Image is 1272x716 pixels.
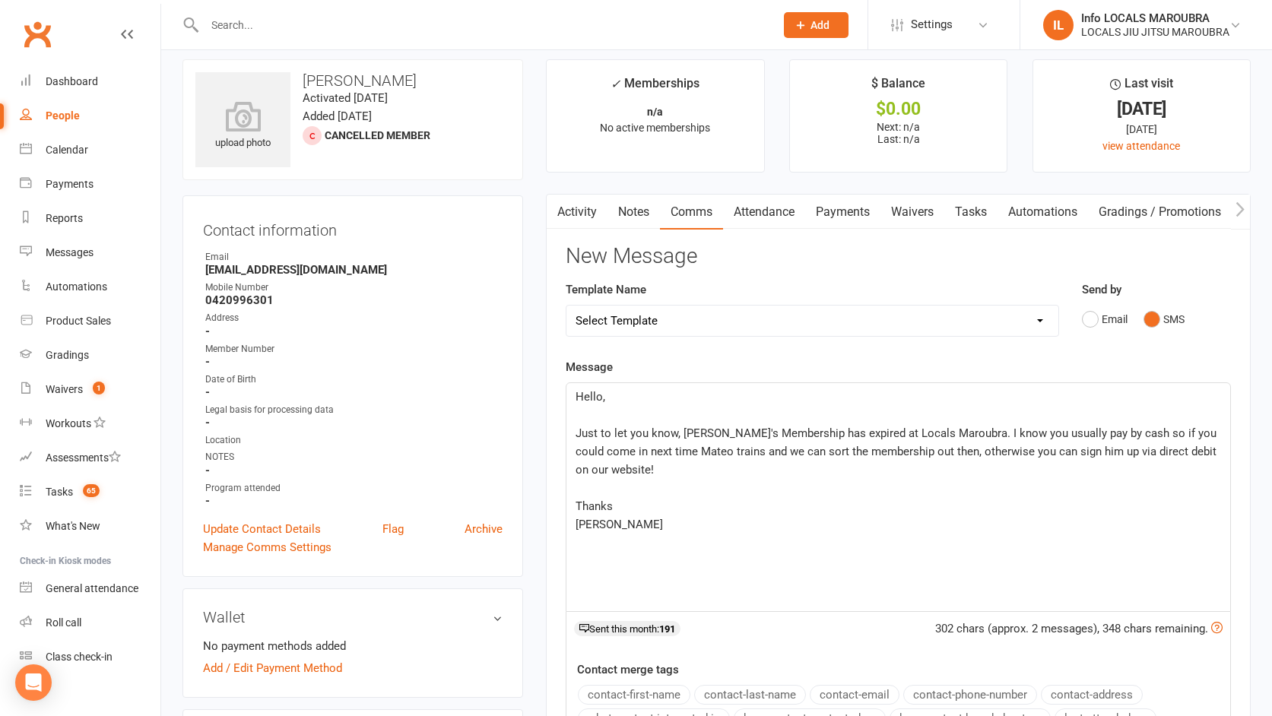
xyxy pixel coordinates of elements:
[871,74,925,101] div: $ Balance
[574,621,680,636] div: Sent this month:
[607,195,660,230] a: Notes
[203,216,503,239] h3: Contact information
[46,582,138,594] div: General attendance
[203,609,503,626] h3: Wallet
[1144,305,1185,334] button: SMS
[303,109,372,123] time: Added [DATE]
[200,14,764,36] input: Search...
[576,518,663,531] span: [PERSON_NAME]
[20,304,160,338] a: Product Sales
[465,520,503,538] a: Archive
[205,385,503,399] strong: -
[205,416,503,429] strong: -
[20,606,160,640] a: Roll call
[20,572,160,606] a: General attendance kiosk mode
[903,685,1037,705] button: contact-phone-number
[46,144,88,156] div: Calendar
[911,8,953,42] span: Settings
[611,74,699,102] div: Memberships
[205,293,503,307] strong: 0420996301
[46,315,111,327] div: Product Sales
[203,538,331,556] a: Manage Comms Settings
[15,664,52,701] div: Open Intercom Messenger
[805,195,880,230] a: Payments
[325,129,430,141] span: Cancelled member
[20,509,160,543] a: What's New
[205,372,503,387] div: Date of Birth
[935,619,1223,638] div: 302 chars (approx. 2 messages), 348 chars remaining.
[1047,101,1236,117] div: [DATE]
[205,342,503,356] div: Member Number
[694,685,806,705] button: contact-last-name
[578,685,690,705] button: contact-first-name
[20,640,160,674] a: Class kiosk mode
[660,195,723,230] a: Comms
[46,616,81,629] div: Roll call
[659,623,675,635] strong: 191
[46,109,80,122] div: People
[46,486,73,498] div: Tasks
[205,403,503,417] div: Legal basis for processing data
[195,72,510,89] h3: [PERSON_NAME]
[20,201,160,236] a: Reports
[205,494,503,508] strong: -
[382,520,404,538] a: Flag
[576,499,613,513] span: Thanks
[723,195,805,230] a: Attendance
[203,520,321,538] a: Update Contact Details
[566,245,1231,268] h3: New Message
[46,651,113,663] div: Class check-in
[46,75,98,87] div: Dashboard
[20,99,160,133] a: People
[566,280,646,299] label: Template Name
[46,520,100,532] div: What's New
[804,101,993,117] div: $0.00
[810,19,829,31] span: Add
[46,246,94,258] div: Messages
[46,212,83,224] div: Reports
[998,195,1088,230] a: Automations
[576,426,1220,477] span: Just to let you know, [PERSON_NAME]'s Membership has expired at Locals Maroubra. I know you usual...
[205,263,503,277] strong: [EMAIL_ADDRESS][DOMAIN_NAME]
[1081,25,1229,39] div: LOCALS JIU JITSU MAROUBRA
[20,441,160,475] a: Assessments
[46,417,91,429] div: Workouts
[203,659,342,677] a: Add / Edit Payment Method
[804,121,993,145] p: Next: n/a Last: n/a
[566,358,613,376] label: Message
[1043,10,1074,40] div: IL
[576,390,605,404] span: Hello,
[20,407,160,441] a: Workouts
[46,383,83,395] div: Waivers
[18,15,56,53] a: Clubworx
[784,12,849,38] button: Add
[880,195,944,230] a: Waivers
[93,382,105,394] span: 1
[20,167,160,201] a: Payments
[205,355,503,369] strong: -
[1047,121,1236,138] div: [DATE]
[1082,280,1121,299] label: Send by
[547,195,607,230] a: Activity
[1088,195,1232,230] a: Gradings / Promotions
[20,372,160,407] a: Waivers 1
[205,280,503,295] div: Mobile Number
[577,661,679,679] label: Contact merge tags
[1110,74,1173,101] div: Last visit
[205,311,503,325] div: Address
[944,195,998,230] a: Tasks
[1081,11,1229,25] div: Info LOCALS MAROUBRA
[195,101,290,151] div: upload photo
[46,451,121,464] div: Assessments
[83,484,100,497] span: 65
[205,464,503,477] strong: -
[647,106,663,118] strong: n/a
[810,685,899,705] button: contact-email
[1082,305,1128,334] button: Email
[1041,685,1143,705] button: contact-address
[46,349,89,361] div: Gradings
[20,270,160,304] a: Automations
[203,637,503,655] li: No payment methods added
[205,481,503,496] div: Program attended
[46,280,107,293] div: Automations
